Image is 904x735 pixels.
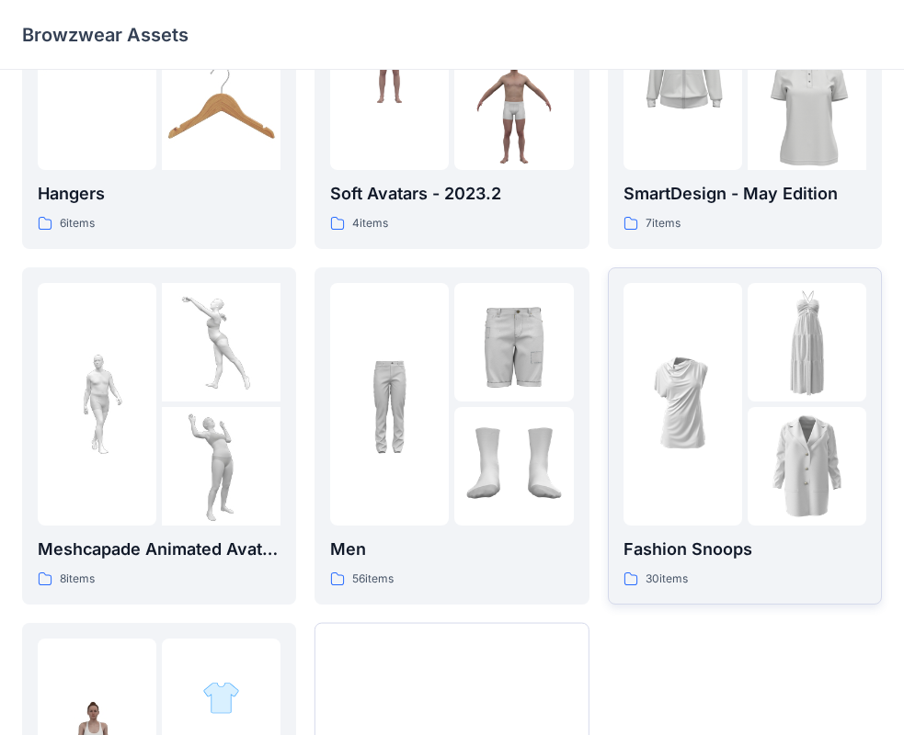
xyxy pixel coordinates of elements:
img: folder 2 [202,679,240,717]
img: folder 1 [38,345,156,463]
p: SmartDesign - May Edition [624,181,866,207]
img: folder 2 [162,283,280,401]
img: folder 3 [162,407,280,526]
img: folder 3 [162,51,280,170]
p: Browzwear Assets [22,22,189,48]
p: 8 items [60,570,95,589]
img: folder 3 [748,22,866,200]
img: folder 3 [454,407,573,526]
p: Soft Avatars - 2023.2 [330,181,573,207]
img: folder 1 [330,345,449,463]
p: Hangers [38,181,280,207]
a: folder 1folder 2folder 3Fashion Snoops30items [608,267,882,605]
p: Men [330,537,573,562]
img: folder 1 [624,345,742,463]
p: Meshcapade Animated Avatars [38,537,280,562]
img: folder 3 [454,51,573,170]
p: Fashion Snoops [624,537,866,562]
img: folder 3 [748,407,866,526]
p: 4 items [352,214,388,233]
a: folder 1folder 2folder 3Men56items [315,267,589,605]
a: folder 1folder 2folder 3Meshcapade Animated Avatars8items [22,267,296,605]
p: 30 items [646,570,688,589]
img: folder 2 [748,283,866,401]
img: folder 2 [454,283,573,401]
p: 56 items [352,570,394,589]
p: 6 items [60,214,95,233]
p: 7 items [646,214,681,233]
